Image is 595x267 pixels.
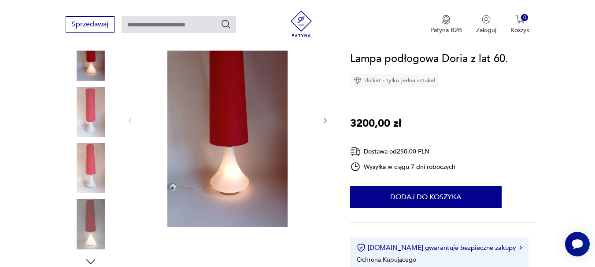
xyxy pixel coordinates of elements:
h1: Lampa podłogowa Doria z lat 60. [350,51,508,67]
img: Ikona certyfikatu [357,243,366,252]
div: 0 [521,14,528,22]
p: 3200,00 zł [350,115,401,132]
img: Patyna - sklep z meblami i dekoracjami vintage [288,11,314,37]
iframe: Smartsupp widget button [565,232,590,256]
button: Sprzedawaj [66,16,115,33]
img: Zdjęcie produktu Lampa podłogowa Doria z lat 60. [142,13,312,227]
img: Zdjęcie produktu Lampa podłogowa Doria z lat 60. [66,199,116,249]
div: Dostawa od 250,00 PLN [350,146,456,157]
img: Ikona dostawy [350,146,361,157]
img: Zdjęcie produktu Lampa podłogowa Doria z lat 60. [66,31,116,81]
img: Ikona diamentu [354,77,362,84]
div: Wysyłka w ciągu 7 dni roboczych [350,161,456,172]
p: Koszyk [510,26,529,34]
img: Ikona strzałki w prawo [519,245,522,250]
button: Patyna B2B [430,15,462,34]
button: Szukaj [221,19,231,29]
img: Zdjęcie produktu Lampa podłogowa Doria z lat 60. [66,143,116,193]
button: 0Koszyk [510,15,529,34]
img: Zdjęcie produktu Lampa podłogowa Doria z lat 60. [66,87,116,137]
li: Ochrona Kupującego [357,256,416,264]
a: Sprzedawaj [66,22,115,28]
button: Zaloguj [476,15,496,34]
p: Patyna B2B [430,26,462,34]
img: Ikona medalu [442,15,451,25]
div: Unikat - tylko jedna sztuka! [350,74,439,87]
a: Ikona medaluPatyna B2B [430,15,462,34]
button: Dodaj do koszyka [350,186,502,208]
img: Ikona koszyka [516,15,525,24]
button: [DOMAIN_NAME] gwarantuje bezpieczne zakupy [357,243,522,252]
p: Zaloguj [476,26,496,34]
img: Ikonka użytkownika [482,15,491,24]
